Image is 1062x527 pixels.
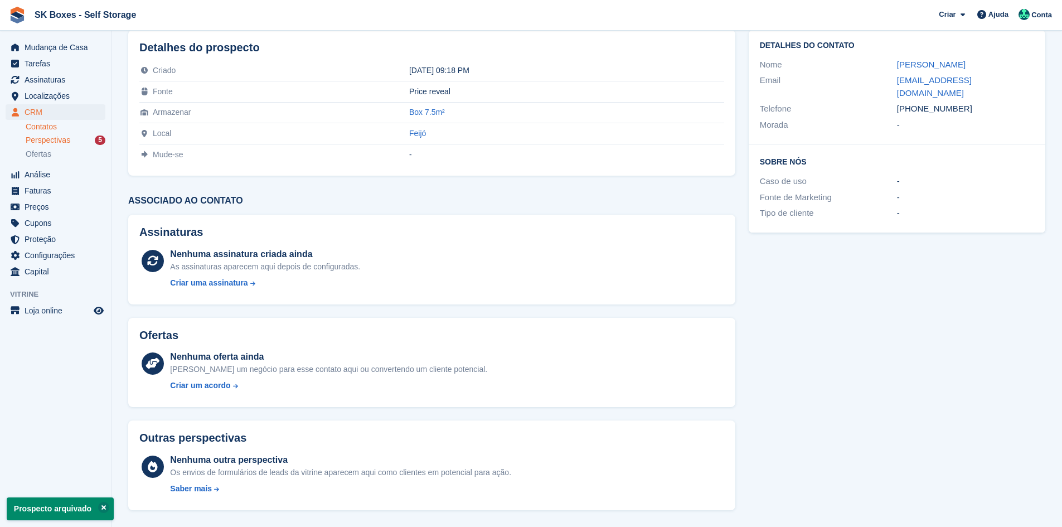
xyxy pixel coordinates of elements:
span: Criar [939,9,956,20]
span: Capital [25,264,91,279]
a: menu [6,88,105,104]
span: Faturas [25,183,91,199]
div: Nenhuma assinatura criada ainda [170,248,360,261]
a: Criar uma assinatura [170,277,360,289]
div: [DATE] 09:18 PM [409,66,724,75]
span: Vitrine [10,289,111,300]
span: Loja online [25,303,91,318]
a: menu [6,72,105,88]
div: Nenhuma outra perspectiva [170,453,511,467]
div: - [897,119,1034,132]
span: Perspectivas [26,135,70,146]
div: Caso de uso [760,175,897,188]
h2: Sobre Nós [760,156,1034,167]
a: menu [6,183,105,199]
a: menu [6,248,105,263]
div: Saber mais [170,483,212,495]
span: Análise [25,167,91,182]
div: [PERSON_NAME] um negócio para esse contato aqui ou convertendo um cliente potencial. [170,364,487,375]
span: Cupons [25,215,91,231]
a: menu [6,40,105,55]
div: 5 [95,136,105,145]
h3: Associado ao contato [128,196,735,206]
span: Mudança de Casa [25,40,91,55]
span: Preços [25,199,91,215]
span: Armazenar [153,108,191,117]
span: Local [153,129,171,138]
a: menu [6,303,105,318]
span: Configurações [25,248,91,263]
span: CRM [25,104,91,120]
a: menu [6,264,105,279]
h2: Assinaturas [139,226,724,239]
a: menu [6,104,105,120]
span: Ofertas [26,149,51,159]
span: Proteção [25,231,91,247]
div: - [897,191,1034,204]
a: menu [6,199,105,215]
div: [PHONE_NUMBER] [897,103,1034,115]
a: menu [6,56,105,71]
div: Criar uma assinatura [170,277,248,289]
div: Price reveal [409,87,724,96]
span: Conta [1031,9,1052,21]
div: Tipo de cliente [760,207,897,220]
div: Fonte de Marketing [760,191,897,204]
a: Criar um acordo [170,380,487,391]
a: menu [6,231,105,247]
span: Assinaturas [25,72,91,88]
h2: Detalhes do prospecto [139,41,724,54]
div: Nenhuma oferta ainda [170,350,487,364]
a: Feijó [409,129,426,138]
a: Box 7.5m² [409,108,445,117]
a: Ofertas [26,148,105,160]
img: stora-icon-8386f47178a22dfd0bd8f6a31ec36ba5ce8667c1dd55bd0f319d3a0aa187defe.svg [9,7,26,23]
div: Criar um acordo [170,380,230,391]
img: SK Boxes - Comercial [1019,9,1030,20]
div: - [897,207,1034,220]
span: Ajuda [988,9,1008,20]
span: Criado [153,66,176,75]
div: - [897,175,1034,188]
h2: Detalhes do contato [760,41,1034,50]
div: Os envios de formulários de leads da vitrine aparecem aqui como clientes em potencial para ação. [170,467,511,478]
span: Fonte [153,87,173,96]
div: - [409,150,724,159]
a: [PERSON_NAME] [897,60,966,69]
h2: Outras perspectivas [139,432,246,444]
h2: Ofertas [139,329,178,342]
a: [EMAIL_ADDRESS][DOMAIN_NAME] [897,75,972,98]
div: Email [760,74,897,99]
div: Nome [760,59,897,71]
a: Saber mais [170,483,511,495]
a: Perspectivas 5 [26,134,105,146]
div: Telefone [760,103,897,115]
a: menu [6,167,105,182]
a: SK Boxes - Self Storage [30,6,140,24]
a: Loja de pré-visualização [92,304,105,317]
div: As assinaturas aparecem aqui depois de configuradas. [170,261,360,273]
a: menu [6,215,105,231]
div: Morada [760,119,897,132]
p: Prospecto arquivado [7,497,114,520]
a: Contatos [26,122,105,132]
span: Tarefas [25,56,91,71]
span: Localizações [25,88,91,104]
span: Mude-se [153,150,183,159]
